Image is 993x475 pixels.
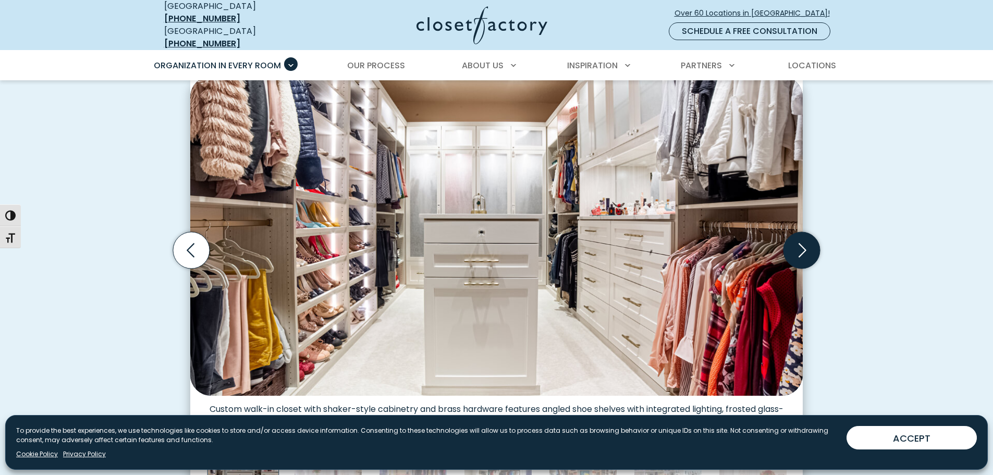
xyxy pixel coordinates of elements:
a: Schedule a Free Consultation [669,22,830,40]
span: Inspiration [567,59,618,71]
a: Privacy Policy [63,449,106,459]
span: Over 60 Locations in [GEOGRAPHIC_DATA]! [675,8,838,19]
a: [PHONE_NUMBER] [164,13,240,25]
nav: Primary Menu [146,51,847,80]
span: Organization in Every Room [154,59,281,71]
a: Over 60 Locations in [GEOGRAPHIC_DATA]! [674,4,839,22]
div: [GEOGRAPHIC_DATA] [164,25,315,50]
figcaption: Custom walk-in closet with shaker-style cabinetry and brass hardware features angled shoe shelves... [190,396,803,425]
button: Next slide [779,228,824,273]
a: Cookie Policy [16,449,58,459]
span: About Us [462,59,504,71]
button: ACCEPT [847,426,977,449]
span: Locations [788,59,836,71]
img: Custom walk-in closet with white built-in shelving, hanging rods, and LED rod lighting, featuring... [190,76,803,395]
p: To provide the best experiences, we use technologies like cookies to store and/or access device i... [16,426,838,445]
button: Previous slide [169,228,214,273]
a: [PHONE_NUMBER] [164,38,240,50]
span: Partners [681,59,722,71]
img: Closet Factory Logo [416,6,547,44]
span: Our Process [347,59,405,71]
